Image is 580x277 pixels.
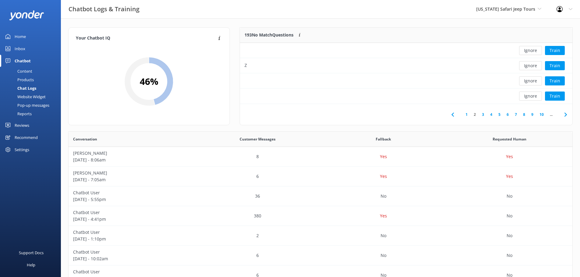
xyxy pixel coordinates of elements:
[254,213,261,219] p: 380
[495,112,504,117] a: 5
[487,112,495,117] a: 4
[545,46,565,55] button: Train
[19,247,44,259] div: Support Docs
[15,144,29,156] div: Settings
[376,136,391,142] span: Fallback
[69,167,572,186] div: row
[240,88,572,104] div: row
[380,213,387,219] p: Yes
[15,43,25,55] div: Inbox
[4,84,36,92] div: Chat Logs
[244,32,294,38] p: 193 No Match Questions
[73,216,190,223] p: [DATE] - 4:41pm
[256,252,259,259] p: 6
[256,232,259,239] p: 2
[4,75,61,84] a: Products
[69,186,572,206] div: row
[381,193,386,199] p: No
[462,112,471,117] a: 1
[4,84,61,92] a: Chat Logs
[528,112,536,117] a: 9
[69,4,139,14] h3: Chatbot Logs & Training
[73,170,190,176] p: [PERSON_NAME]
[69,226,572,246] div: row
[240,58,572,73] div: row
[380,153,387,160] p: Yes
[140,74,158,89] h2: 46 %
[4,109,32,118] div: Reports
[244,62,247,69] div: Z
[4,92,61,101] a: Website Widget
[256,173,259,180] p: 6
[4,67,61,75] a: Content
[15,55,31,67] div: Chatbot
[73,255,190,262] p: [DATE] - 10:02am
[536,112,547,117] a: 10
[519,76,542,85] button: Ignore
[479,112,487,117] a: 3
[512,112,520,117] a: 7
[240,43,572,104] div: grid
[545,92,565,101] button: Train
[69,147,572,167] div: row
[15,131,38,144] div: Recommend
[493,136,526,142] span: Requested Human
[73,209,190,216] p: Chatbot User
[73,189,190,196] p: Chatbot User
[73,249,190,255] p: Chatbot User
[519,46,542,55] button: Ignore
[507,252,512,259] p: No
[27,259,35,271] div: Help
[506,173,513,180] p: Yes
[471,112,479,117] a: 2
[255,193,260,199] p: 36
[504,112,512,117] a: 6
[545,76,565,85] button: Train
[73,157,190,163] p: [DATE] - 8:06am
[69,206,572,226] div: row
[507,193,512,199] p: No
[240,136,276,142] span: Customer Messages
[507,213,512,219] p: No
[507,232,512,239] p: No
[240,43,572,58] div: row
[547,112,556,117] span: ...
[4,101,49,109] div: Pop-up messages
[73,268,190,275] p: Chatbot User
[73,196,190,203] p: [DATE] - 5:55pm
[4,75,34,84] div: Products
[4,67,32,75] div: Content
[73,229,190,236] p: Chatbot User
[4,101,61,109] a: Pop-up messages
[15,119,29,131] div: Reviews
[73,150,190,157] p: [PERSON_NAME]
[519,61,542,70] button: Ignore
[380,173,387,180] p: Yes
[381,232,386,239] p: No
[4,92,46,101] div: Website Widget
[76,35,216,42] h4: Your Chatbot IQ
[381,252,386,259] p: No
[73,176,190,183] p: [DATE] - 7:05am
[15,30,26,43] div: Home
[256,153,259,160] p: 8
[73,136,97,142] span: Conversation
[476,6,535,12] span: [US_STATE] Safari Jeep Tours
[519,92,542,101] button: Ignore
[9,10,44,20] img: yonder-white-logo.png
[69,246,572,265] div: row
[506,153,513,160] p: Yes
[4,109,61,118] a: Reports
[545,61,565,70] button: Train
[73,236,190,242] p: [DATE] - 1:10pm
[520,112,528,117] a: 8
[240,73,572,88] div: row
